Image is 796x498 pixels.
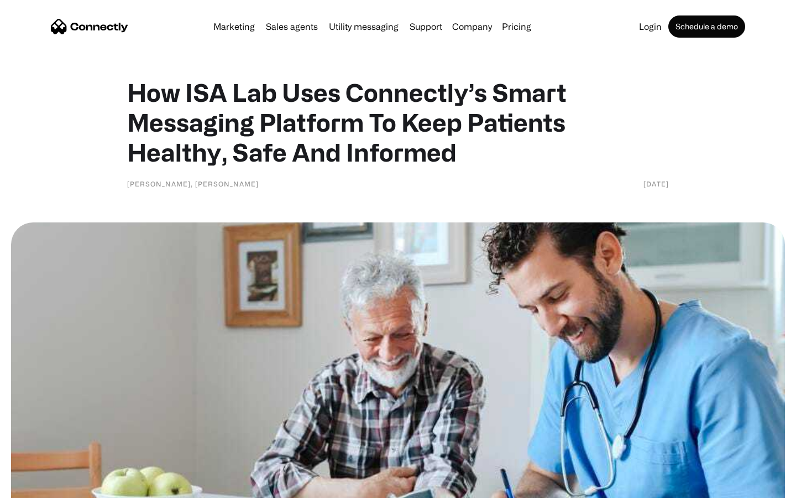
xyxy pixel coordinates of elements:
[261,22,322,31] a: Sales agents
[22,479,66,494] ul: Language list
[668,15,745,38] a: Schedule a demo
[452,19,492,34] div: Company
[11,479,66,494] aside: Language selected: English
[405,22,447,31] a: Support
[643,178,669,189] div: [DATE]
[127,77,669,167] h1: How ISA Lab Uses Connectly’s Smart Messaging Platform To Keep Patients Healthy, Safe And Informed
[635,22,666,31] a: Login
[209,22,259,31] a: Marketing
[498,22,536,31] a: Pricing
[324,22,403,31] a: Utility messaging
[127,178,259,189] div: [PERSON_NAME], [PERSON_NAME]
